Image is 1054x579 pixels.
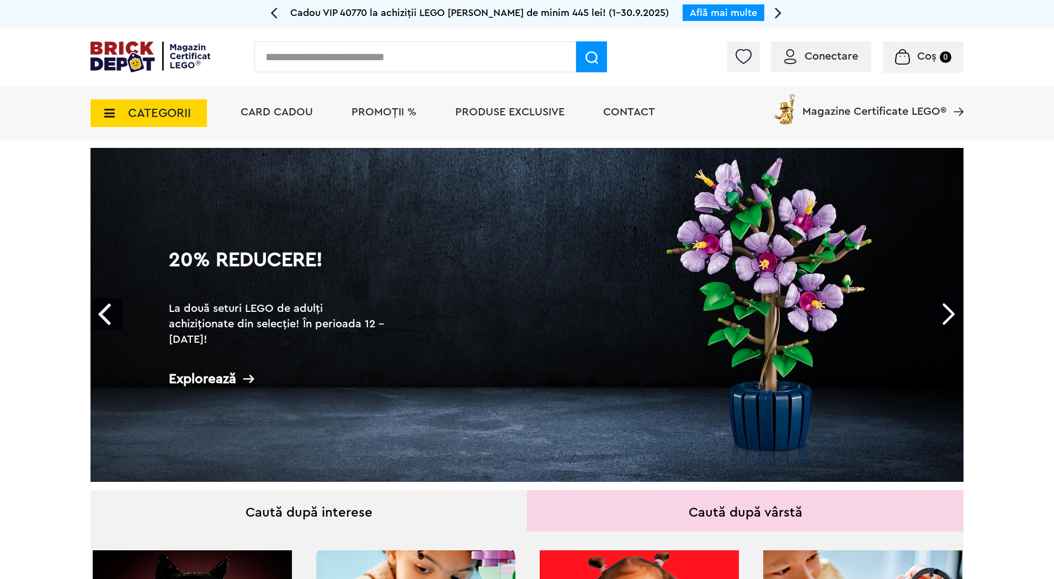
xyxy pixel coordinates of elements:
[917,51,936,62] span: Coș
[91,490,527,532] div: Caută după interese
[784,51,858,62] a: Conectare
[91,148,963,482] a: 20% Reducere!La două seturi LEGO de adulți achiziționate din selecție! În perioada 12 - [DATE]!Ex...
[290,8,669,18] span: Cadou VIP 40770 la achiziții LEGO [PERSON_NAME] de minim 445 lei! (1-30.9.2025)
[690,8,757,18] a: Află mai multe
[455,107,565,118] a: Produse exclusive
[169,372,390,386] div: Explorează
[603,107,655,118] a: Contact
[940,51,951,63] small: 0
[527,490,963,532] div: Caută după vârstă
[169,250,390,290] h1: 20% Reducere!
[802,92,946,117] span: Magazine Certificate LEGO®
[805,51,858,62] span: Conectare
[352,107,417,118] a: PROMOȚII %
[91,298,123,330] a: Prev
[128,107,191,119] span: CATEGORII
[931,298,963,330] a: Next
[169,301,390,347] h2: La două seturi LEGO de adulți achiziționate din selecție! În perioada 12 - [DATE]!
[241,107,313,118] a: Card Cadou
[946,92,963,103] a: Magazine Certificate LEGO®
